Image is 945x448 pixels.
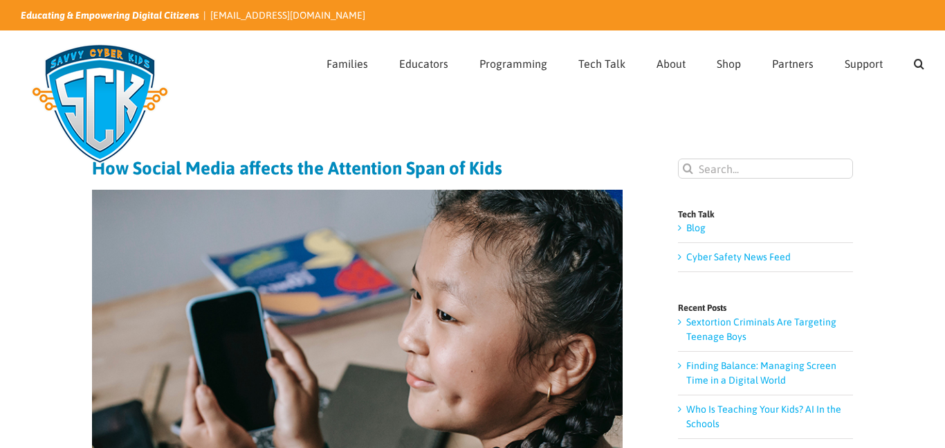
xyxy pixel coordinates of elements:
[686,222,706,233] a: Blog
[657,58,686,69] span: About
[686,316,836,342] a: Sextortion Criminals Are Targeting Teenage Boys
[21,10,199,21] i: Educating & Empowering Digital Citizens
[772,58,814,69] span: Partners
[845,31,883,92] a: Support
[717,58,741,69] span: Shop
[578,31,625,92] a: Tech Talk
[686,404,841,429] a: Who Is Teaching Your Kids? AI In the Schools
[479,31,547,92] a: Programming
[399,58,448,69] span: Educators
[479,58,547,69] span: Programming
[578,58,625,69] span: Tech Talk
[678,159,853,179] input: Search...
[686,360,836,386] a: Finding Balance: Managing Screen Time in a Digital World
[678,159,698,179] input: Search
[657,31,686,92] a: About
[845,58,883,69] span: Support
[686,251,791,262] a: Cyber Safety News Feed
[678,303,853,312] h4: Recent Posts
[21,35,179,173] img: Savvy Cyber Kids Logo
[678,210,853,219] h4: Tech Talk
[327,58,368,69] span: Families
[327,31,924,92] nav: Main Menu
[327,31,368,92] a: Families
[210,10,365,21] a: [EMAIL_ADDRESS][DOMAIN_NAME]
[399,31,448,92] a: Educators
[772,31,814,92] a: Partners
[914,31,924,92] a: Search
[92,159,623,178] h1: How Social Media affects the Attention Span of Kids
[717,31,741,92] a: Shop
